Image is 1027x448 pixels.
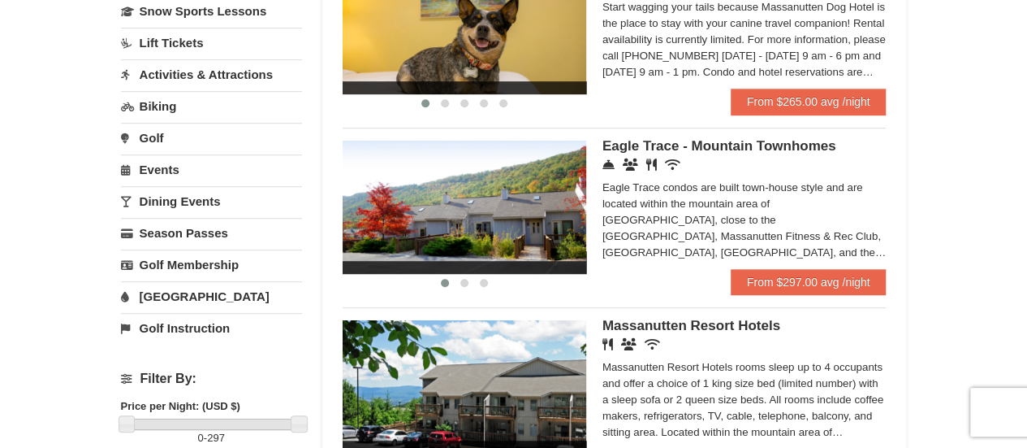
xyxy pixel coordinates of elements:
[121,400,240,412] strong: Price per Night: (USD $)
[121,372,302,386] h4: Filter By:
[621,338,636,350] i: Banquet Facilities
[602,359,887,441] div: Massanutten Resort Hotels rooms sleep up to 4 occupants and offer a choice of 1 king size bed (li...
[731,89,887,115] a: From $265.00 avg /night
[121,154,302,185] a: Events
[121,28,302,58] a: Lift Tickets
[121,123,302,153] a: Golf
[198,432,204,444] span: 0
[646,159,657,171] i: Restaurant
[121,218,302,248] a: Season Passes
[665,159,680,171] i: Wireless Internet (free)
[121,281,302,311] a: [GEOGRAPHIC_DATA]
[121,313,302,343] a: Golf Instruction
[207,432,225,444] span: 297
[602,338,613,350] i: Restaurant
[602,318,780,333] span: Massanutten Resort Hotels
[602,138,836,154] span: Eagle Trace - Mountain Townhomes
[121,186,302,216] a: Dining Events
[731,269,887,295] a: From $297.00 avg /night
[121,59,302,89] a: Activities & Attractions
[645,338,660,350] i: Wireless Internet (free)
[623,159,638,171] i: Conference Facilities
[121,91,302,121] a: Biking
[121,430,302,446] label: -
[121,250,302,280] a: Golf Membership
[602,159,615,171] i: Concierge Desk
[602,180,887,261] div: Eagle Trace condos are built town-house style and are located within the mountain area of [GEOGRA...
